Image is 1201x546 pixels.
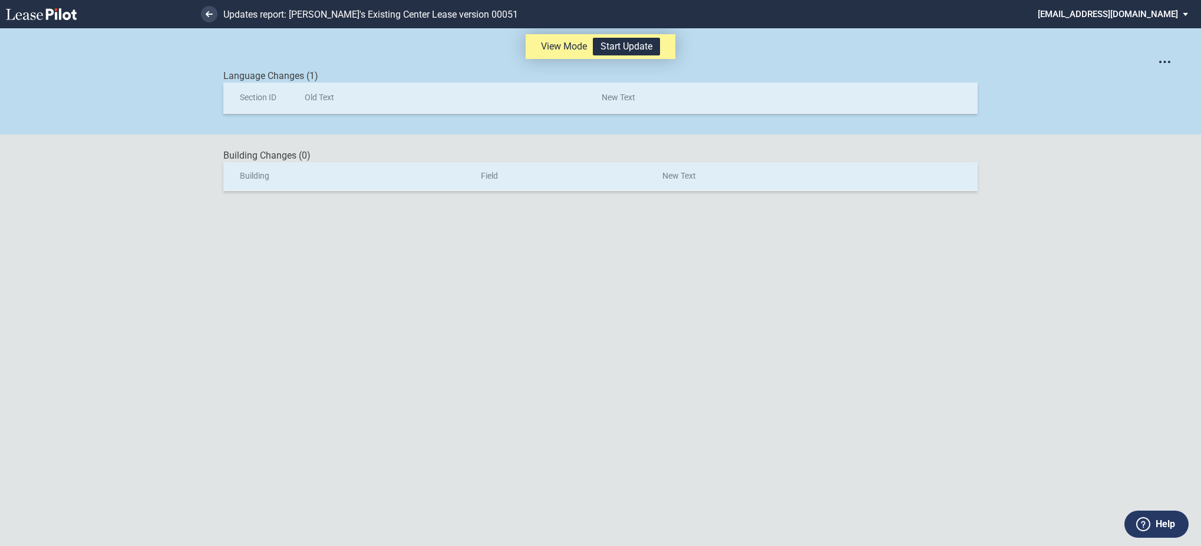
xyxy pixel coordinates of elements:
button: Help [1124,511,1189,538]
div: Language Changes (1) [223,70,978,83]
button: Open options menu [1155,52,1174,71]
span: Updates report: [PERSON_NAME]'s Existing Center Lease version 00051 [223,9,518,20]
div: Building Changes (0) [223,149,978,162]
th: New Text [646,162,907,190]
th: Building [223,162,464,190]
label: Help [1156,517,1175,532]
button: Start Update [593,38,660,55]
th: New Text [585,83,907,113]
th: Field [464,162,646,190]
th: Old Text [288,83,585,113]
div: View Mode [526,34,675,59]
th: Section ID [223,83,288,113]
